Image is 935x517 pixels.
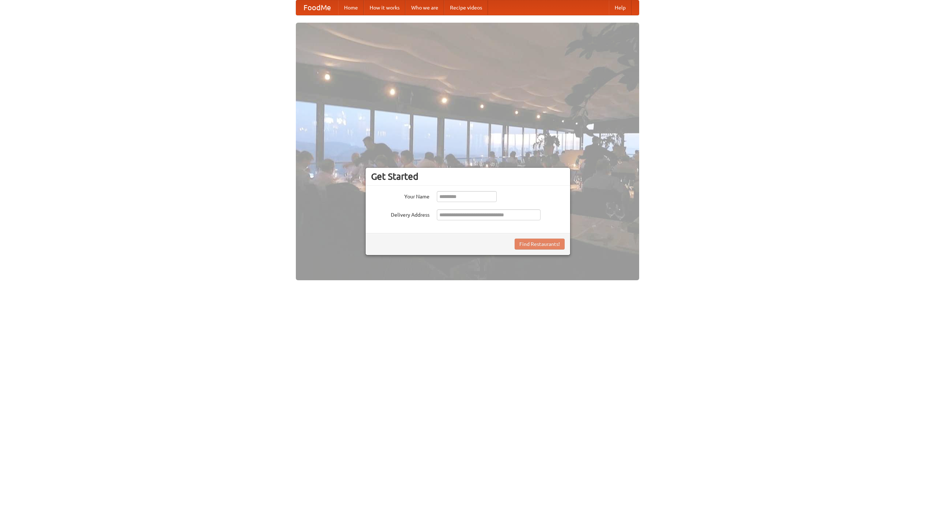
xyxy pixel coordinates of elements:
label: Your Name [371,191,430,200]
a: Recipe videos [444,0,488,15]
label: Delivery Address [371,209,430,218]
a: Home [338,0,364,15]
h3: Get Started [371,171,565,182]
a: Help [609,0,631,15]
button: Find Restaurants! [515,239,565,250]
a: How it works [364,0,405,15]
a: FoodMe [296,0,338,15]
a: Who we are [405,0,444,15]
